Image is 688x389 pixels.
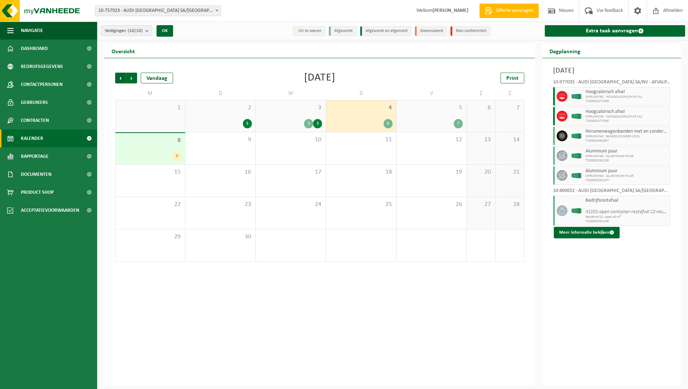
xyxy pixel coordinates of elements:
[585,119,668,123] span: T250002577500
[189,104,252,112] span: 2
[499,168,520,176] span: 21
[585,109,668,115] span: Hoogcalorisch afval
[21,183,54,201] span: Product Shop
[259,104,322,112] span: 3
[585,215,668,219] span: Restafval C2, open 40 m³
[506,75,519,81] span: Print
[21,165,51,183] span: Documenten
[157,25,173,37] button: OK
[119,201,181,209] span: 22
[126,73,137,83] span: Volgende
[119,168,181,176] span: 15
[330,168,392,176] span: 18
[585,89,668,95] span: Hoogcalorisch afval
[21,93,48,111] span: Gebruikers
[21,75,63,93] span: Contactpersonen
[585,159,668,163] span: T250002591208
[554,227,620,238] button: Meer informatie bekijken
[330,201,392,209] span: 25
[259,168,322,176] span: 17
[259,136,322,144] span: 10
[172,151,181,161] div: 6
[189,233,252,241] span: 30
[400,136,463,144] span: 12
[470,201,492,209] span: 27
[330,104,392,112] span: 4
[21,147,49,165] span: Rapportage
[571,133,582,139] img: HK-XC-40-GN-00
[585,134,668,139] span: OPRUIMING : BANDEN ZONDER VELG
[585,198,668,203] span: Bedrijfsrestafval
[119,137,181,145] span: 8
[189,168,252,176] span: 16
[313,119,322,128] div: 3
[115,87,185,100] td: M
[189,201,252,209] span: 23
[397,87,467,100] td: V
[470,136,492,144] span: 13
[243,119,252,128] div: 3
[495,87,524,100] td: Z
[95,5,221,16] span: 10-757923 - AUDI BRUSSELS SA/NV - VORST
[501,73,524,83] a: Print
[360,26,411,36] li: Afgewerkt en afgemeld
[21,58,63,75] span: Bedrijfsgegevens
[553,65,670,76] h3: [DATE]
[101,25,152,36] button: Vestigingen(10/10)
[185,87,255,100] td: D
[128,28,142,33] count: (10/10)
[105,26,142,36] span: Vestigingen
[21,129,43,147] span: Kalender
[545,25,685,37] a: Extra taak aanvragen
[330,136,392,144] span: 11
[571,153,582,159] img: HK-XC-40-GN-00
[415,26,447,36] li: Geannuleerd
[256,87,326,100] td: W
[585,95,668,99] span: OPRUIMING : HOOGCALORISCH AFVAL
[470,168,492,176] span: 20
[304,119,313,128] div: 3
[585,129,668,134] span: Personenwagenbanden met en zonder velg
[141,73,173,83] div: Vandaag
[329,26,357,36] li: Afgewerkt
[585,168,668,174] span: Aluminium puur
[95,6,221,16] span: 10-757923 - AUDI BRUSSELS SA/NV - VORST
[542,44,588,58] h2: Dagplanning
[499,104,520,112] span: 7
[433,8,469,13] strong: [PERSON_NAME]
[189,136,252,144] span: 9
[119,233,181,241] span: 29
[104,44,142,58] h2: Overzicht
[479,4,539,18] a: Offerte aanvragen
[293,26,325,36] li: Uit te voeren
[451,26,490,36] li: Non-conformiteit
[585,139,668,143] span: T250002591807
[304,73,335,83] div: [DATE]
[21,201,79,219] span: Acceptatievoorwaarden
[571,114,582,119] img: HK-XC-40-GN-00
[119,104,181,112] span: 1
[21,40,48,58] span: Dashboard
[454,119,463,128] div: 7
[571,94,582,99] img: HK-XC-40-GN-00
[21,111,49,129] span: Contracten
[585,99,668,104] span: T250002577499
[499,136,520,144] span: 14
[585,148,668,154] span: Aluminium puur
[400,168,463,176] span: 19
[571,173,582,178] img: HK-XC-40-GN-00
[585,219,668,224] span: T250002591206
[470,104,492,112] span: 6
[21,22,43,40] span: Navigatie
[585,154,668,159] span: OPRUIMING : ALUMINIUM PUUR
[115,73,126,83] span: Vorige
[553,188,670,196] div: 10-800652 - AUDI [GEOGRAPHIC_DATA] SA/[GEOGRAPHIC_DATA]-AFVALPARK C2-INGANG 1 - VORST
[585,209,675,215] i: AS101-open container-restafval C2-rest05_4
[259,201,322,209] span: 24
[585,174,668,178] span: OPRUIMING : ALUMINIUM PUUR
[585,178,668,183] span: T250002591207
[467,87,495,100] td: Z
[494,7,535,14] span: Offerte aanvragen
[571,208,582,214] img: HK-XC-40-GN-00
[400,201,463,209] span: 26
